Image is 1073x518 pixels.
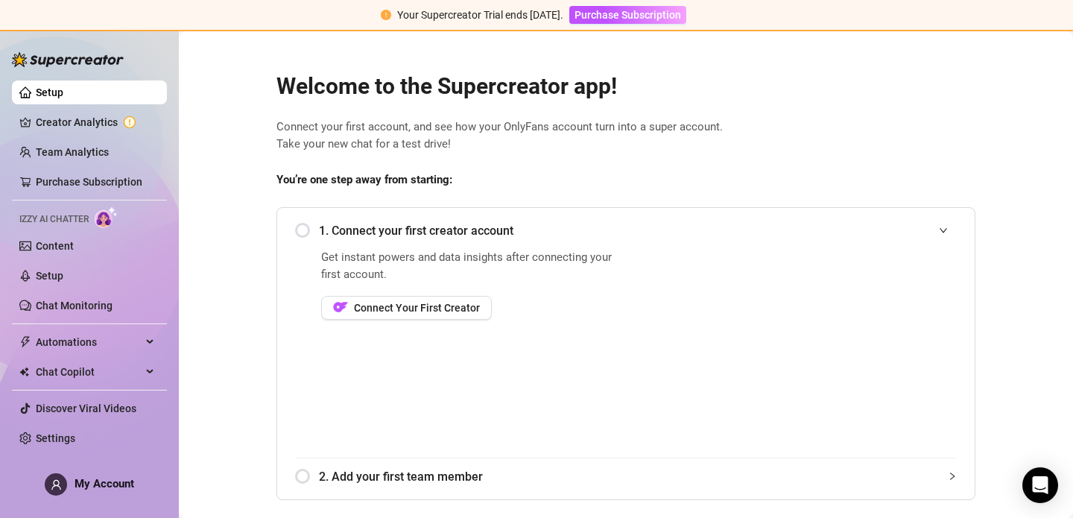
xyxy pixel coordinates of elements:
img: logo-BBDzfeDw.svg [12,52,124,67]
iframe: Add Creators [659,249,957,440]
img: OF [333,300,348,315]
button: OFConnect Your First Creator [321,296,492,320]
a: Creator Analytics exclamation-circle [36,110,155,134]
a: Purchase Subscription [569,9,686,21]
span: user [51,479,62,490]
span: 2. Add your first team member [319,467,957,486]
img: Chat Copilot [19,367,29,377]
div: Open Intercom Messenger [1022,467,1058,503]
span: Your Supercreator Trial ends [DATE]. [397,9,563,21]
a: Purchase Subscription [36,176,142,188]
span: expanded [939,226,948,235]
span: exclamation-circle [381,10,391,20]
strong: You’re one step away from starting: [276,173,452,186]
span: thunderbolt [19,336,31,348]
a: Team Analytics [36,146,109,158]
a: Content [36,240,74,252]
button: Purchase Subscription [569,6,686,24]
span: Purchase Subscription [575,9,681,21]
a: Setup [36,86,63,98]
span: Izzy AI Chatter [19,212,89,227]
a: Discover Viral Videos [36,402,136,414]
a: OFConnect Your First Creator [321,296,621,320]
div: 2. Add your first team member [295,458,957,495]
h2: Welcome to the Supercreator app! [276,72,975,101]
a: Chat Monitoring [36,300,113,312]
span: My Account [75,477,134,490]
a: Setup [36,270,63,282]
span: Get instant powers and data insights after connecting your first account. [321,249,621,284]
span: Automations [36,330,142,354]
span: 1. Connect your first creator account [319,221,957,240]
span: Connect your first account, and see how your OnlyFans account turn into a super account. Take you... [276,119,975,154]
span: collapsed [948,472,957,481]
div: 1. Connect your first creator account [295,212,957,249]
span: Chat Copilot [36,360,142,384]
img: AI Chatter [95,206,118,228]
a: Settings [36,432,75,444]
span: Connect Your First Creator [354,302,480,314]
